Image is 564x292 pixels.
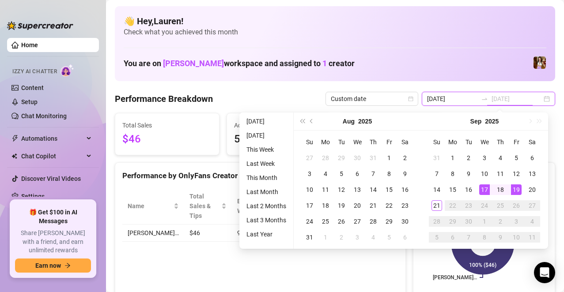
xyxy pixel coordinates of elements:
[21,193,45,200] a: Settings
[397,198,413,213] td: 2025-08-23
[333,229,349,245] td: 2025-09-02
[397,150,413,166] td: 2025-08-02
[397,213,413,229] td: 2025-08-30
[124,27,546,37] span: Check what you achieved this month
[365,198,381,213] td: 2025-08-21
[508,166,524,182] td: 2025-09-12
[243,130,290,141] li: [DATE]
[320,184,331,195] div: 11
[384,168,394,179] div: 8
[463,153,474,163] div: 2
[492,229,508,245] td: 2025-10-09
[243,172,290,183] li: This Month
[307,112,317,130] button: Previous month (PageUp)
[381,213,397,229] td: 2025-08-29
[397,182,413,198] td: 2025-08-16
[429,182,445,198] td: 2025-09-14
[527,184,538,195] div: 20
[447,184,458,195] div: 15
[495,168,506,179] div: 11
[122,170,398,182] div: Performance by OnlyFans Creator
[461,198,477,213] td: 2025-09-23
[408,96,413,101] span: calendar
[11,153,17,159] img: Chat Copilot
[349,182,365,198] td: 2025-08-13
[318,229,333,245] td: 2025-09-01
[445,150,461,166] td: 2025-09-01
[11,135,19,142] span: thunderbolt
[492,150,508,166] td: 2025-09-04
[447,232,458,243] div: 6
[479,232,490,243] div: 8
[432,232,442,243] div: 5
[400,168,410,179] div: 9
[463,184,474,195] div: 16
[35,262,61,269] span: Earn now
[477,198,492,213] td: 2025-09-24
[368,184,379,195] div: 14
[524,229,540,245] td: 2025-10-11
[184,225,232,242] td: $46
[21,41,38,49] a: Home
[432,216,442,227] div: 28
[318,166,333,182] td: 2025-08-04
[384,184,394,195] div: 15
[318,134,333,150] th: Mo
[511,153,522,163] div: 5
[368,232,379,243] div: 4
[336,153,347,163] div: 29
[381,182,397,198] td: 2025-08-15
[336,184,347,195] div: 12
[445,182,461,198] td: 2025-09-15
[508,182,524,198] td: 2025-09-19
[232,225,283,242] td: 9.5 h
[61,64,74,77] img: AI Chatter
[445,198,461,213] td: 2025-09-22
[15,258,91,273] button: Earn nowarrow-right
[485,112,499,130] button: Choose a year
[477,166,492,182] td: 2025-09-10
[463,168,474,179] div: 9
[352,216,363,227] div: 27
[400,153,410,163] div: 2
[358,112,372,130] button: Choose a year
[384,200,394,211] div: 22
[492,166,508,182] td: 2025-09-11
[320,153,331,163] div: 28
[243,116,290,127] li: [DATE]
[479,216,490,227] div: 1
[304,184,315,195] div: 10
[124,59,355,68] h1: You are on workspace and assigned to creator
[128,201,172,211] span: Name
[243,229,290,240] li: Last Year
[336,232,347,243] div: 2
[302,213,318,229] td: 2025-08-24
[349,198,365,213] td: 2025-08-20
[21,84,44,91] a: Content
[21,131,84,146] span: Automations
[511,200,522,211] div: 26
[527,168,538,179] div: 13
[336,216,347,227] div: 26
[463,232,474,243] div: 7
[495,153,506,163] div: 4
[302,134,318,150] th: Su
[381,229,397,245] td: 2025-09-05
[508,134,524,150] th: Fr
[524,134,540,150] th: Sa
[352,168,363,179] div: 6
[461,229,477,245] td: 2025-10-07
[508,213,524,229] td: 2025-10-03
[534,262,555,283] div: Open Intercom Messenger
[21,175,81,182] a: Discover Viral Videos
[511,184,522,195] div: 19
[122,225,184,242] td: [PERSON_NAME]…
[243,215,290,225] li: Last 3 Months
[447,216,458,227] div: 29
[349,213,365,229] td: 2025-08-27
[433,274,477,281] text: [PERSON_NAME]…
[511,232,522,243] div: 10
[429,134,445,150] th: Su
[352,153,363,163] div: 30
[429,198,445,213] td: 2025-09-21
